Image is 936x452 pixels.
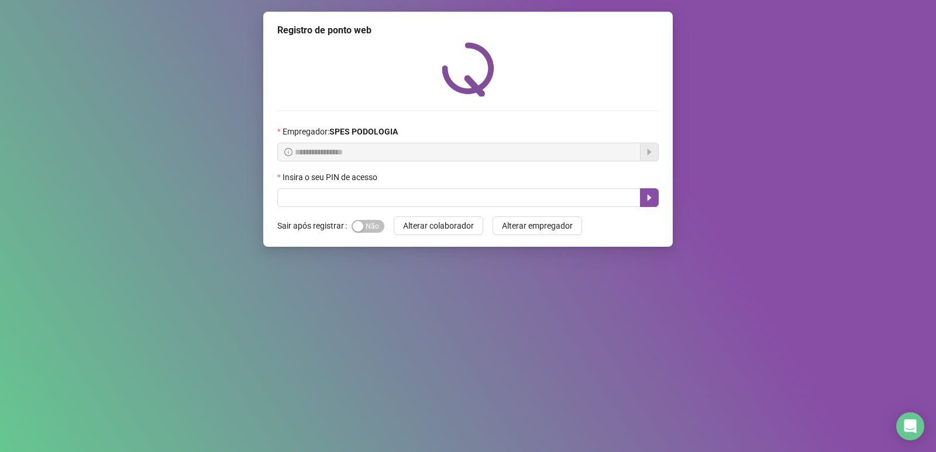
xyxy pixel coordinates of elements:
[394,216,483,235] button: Alterar colaborador
[277,171,385,184] label: Insira o seu PIN de acesso
[442,42,494,96] img: QRPoint
[502,219,573,232] span: Alterar empregador
[493,216,582,235] button: Alterar empregador
[277,23,659,37] div: Registro de ponto web
[896,412,924,440] div: Open Intercom Messenger
[283,125,398,138] span: Empregador :
[284,148,292,156] span: info-circle
[277,216,352,235] label: Sair após registrar
[329,127,398,136] strong: SPES PODOLOGIA
[403,219,474,232] span: Alterar colaborador
[645,193,654,202] span: caret-right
